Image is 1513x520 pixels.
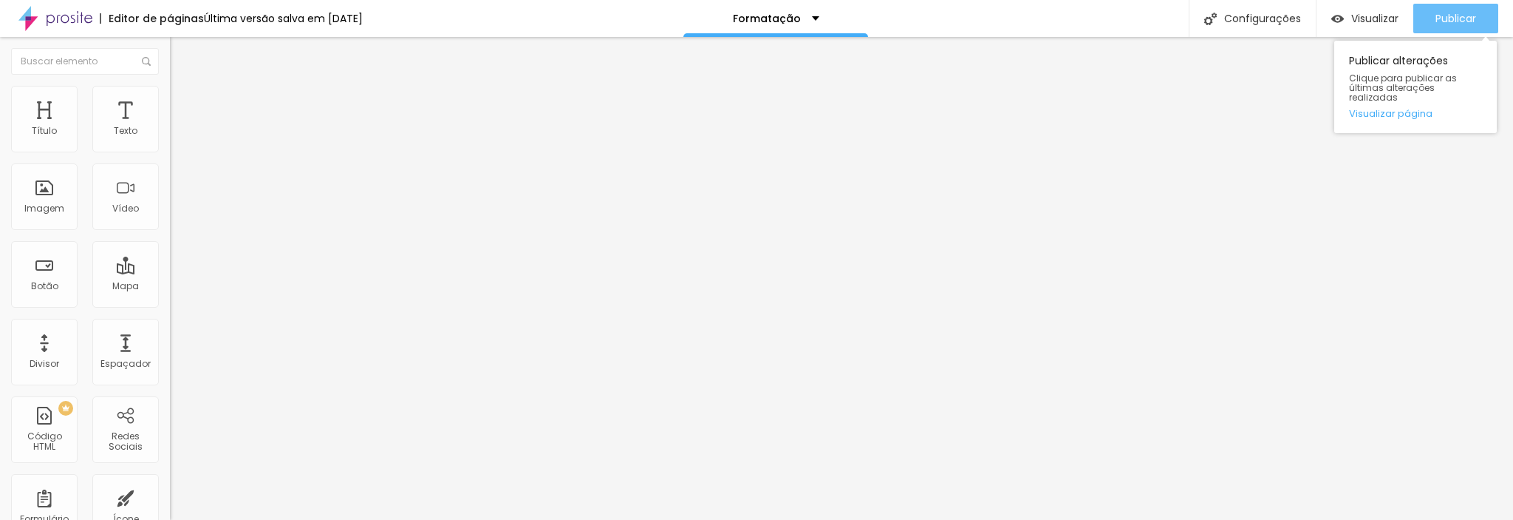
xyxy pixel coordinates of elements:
[31,280,58,292] font: Botão
[733,11,801,26] font: Formatação
[1204,13,1217,25] img: Ícone
[1413,4,1498,33] button: Publicar
[11,48,159,75] input: Buscar elemento
[1224,11,1301,26] font: Configurações
[27,430,62,453] font: Código HTML
[1349,72,1457,104] font: Clique para publicar as últimas alterações realizadas
[1349,109,1482,118] a: Visualizar página
[1316,4,1413,33] button: Visualizar
[112,280,139,292] font: Mapa
[142,57,151,66] img: Ícone
[1331,13,1344,25] img: view-1.svg
[114,124,137,137] font: Texto
[100,357,151,370] font: Espaçador
[1435,11,1476,26] font: Publicar
[109,11,204,26] font: Editor de páginas
[112,202,139,215] font: Vídeo
[24,202,64,215] font: Imagem
[1351,11,1398,26] font: Visualizar
[1349,107,1432,121] font: Visualizar página
[109,430,143,453] font: Redes Sociais
[170,37,1513,520] iframe: Editor
[204,11,363,26] font: Última versão salva em [DATE]
[1349,53,1448,68] font: Publicar alterações
[32,124,57,137] font: Título
[30,357,59,370] font: Divisor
